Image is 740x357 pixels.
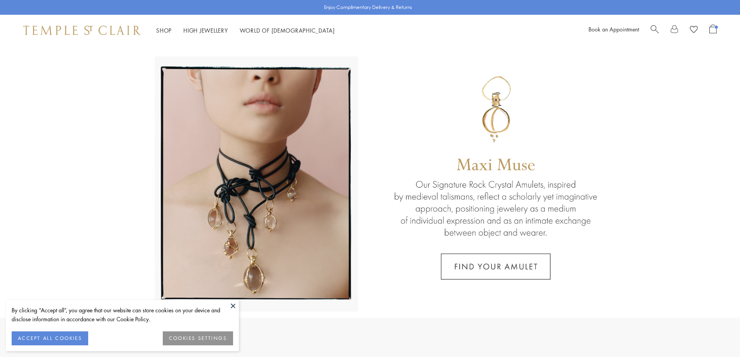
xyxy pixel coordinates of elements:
[690,24,698,36] a: View Wishlist
[183,26,228,34] a: High JewelleryHigh Jewellery
[23,26,141,35] img: Temple St. Clair
[324,3,412,11] p: Enjoy Complimentary Delivery & Returns
[12,306,233,324] div: By clicking “Accept all”, you agree that our website can store cookies on your device and disclos...
[240,26,335,34] a: World of [DEMOGRAPHIC_DATA]World of [DEMOGRAPHIC_DATA]
[163,331,233,345] button: COOKIES SETTINGS
[156,26,172,34] a: ShopShop
[709,24,717,36] a: Open Shopping Bag
[589,25,639,33] a: Book an Appointment
[156,26,335,35] nav: Main navigation
[12,331,88,345] button: ACCEPT ALL COOKIES
[651,24,659,36] a: Search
